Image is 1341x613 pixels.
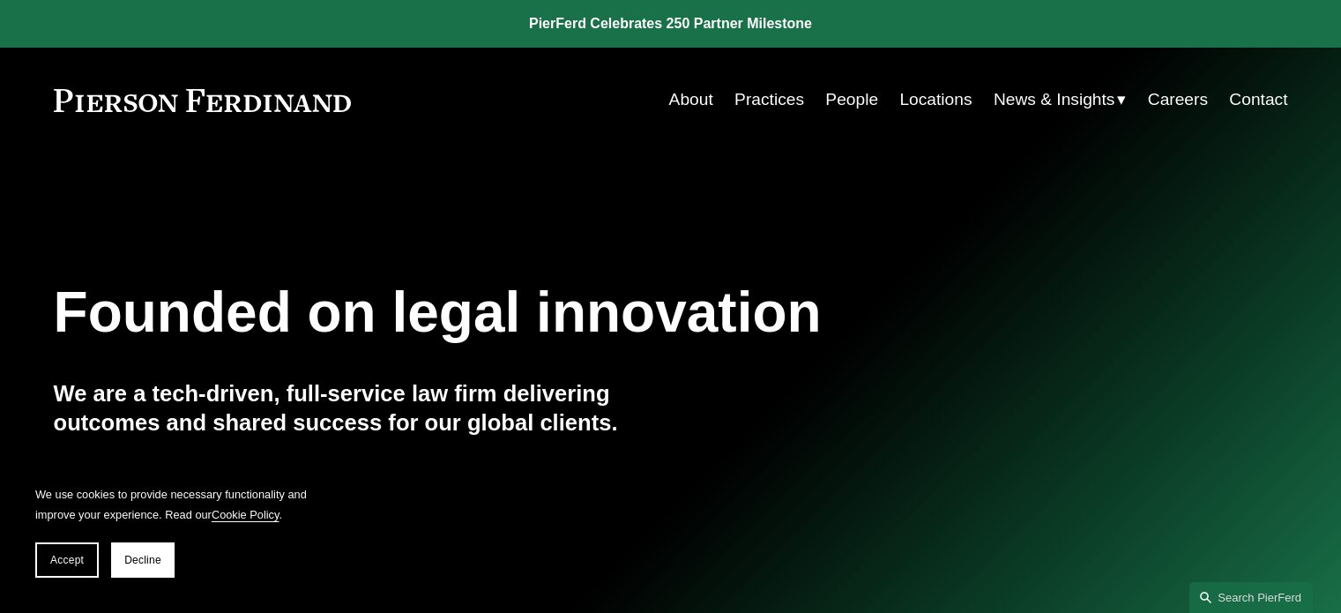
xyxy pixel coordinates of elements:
a: People [825,83,878,116]
button: Decline [111,542,175,578]
span: Decline [124,554,161,566]
span: News & Insights [994,85,1115,116]
p: We use cookies to provide necessary functionality and improve your experience. Read our . [35,484,317,525]
h1: Founded on legal innovation [54,280,1083,345]
a: Careers [1148,83,1208,116]
a: folder dropdown [994,83,1127,116]
a: Locations [899,83,972,116]
a: Cookie Policy [212,508,279,521]
a: Search this site [1189,582,1313,613]
span: Accept [50,554,84,566]
a: Contact [1229,83,1287,116]
button: Accept [35,542,99,578]
a: About [669,83,713,116]
a: Practices [734,83,804,116]
h4: We are a tech-driven, full-service law firm delivering outcomes and shared success for our global... [54,379,671,437]
section: Cookie banner [18,467,335,595]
